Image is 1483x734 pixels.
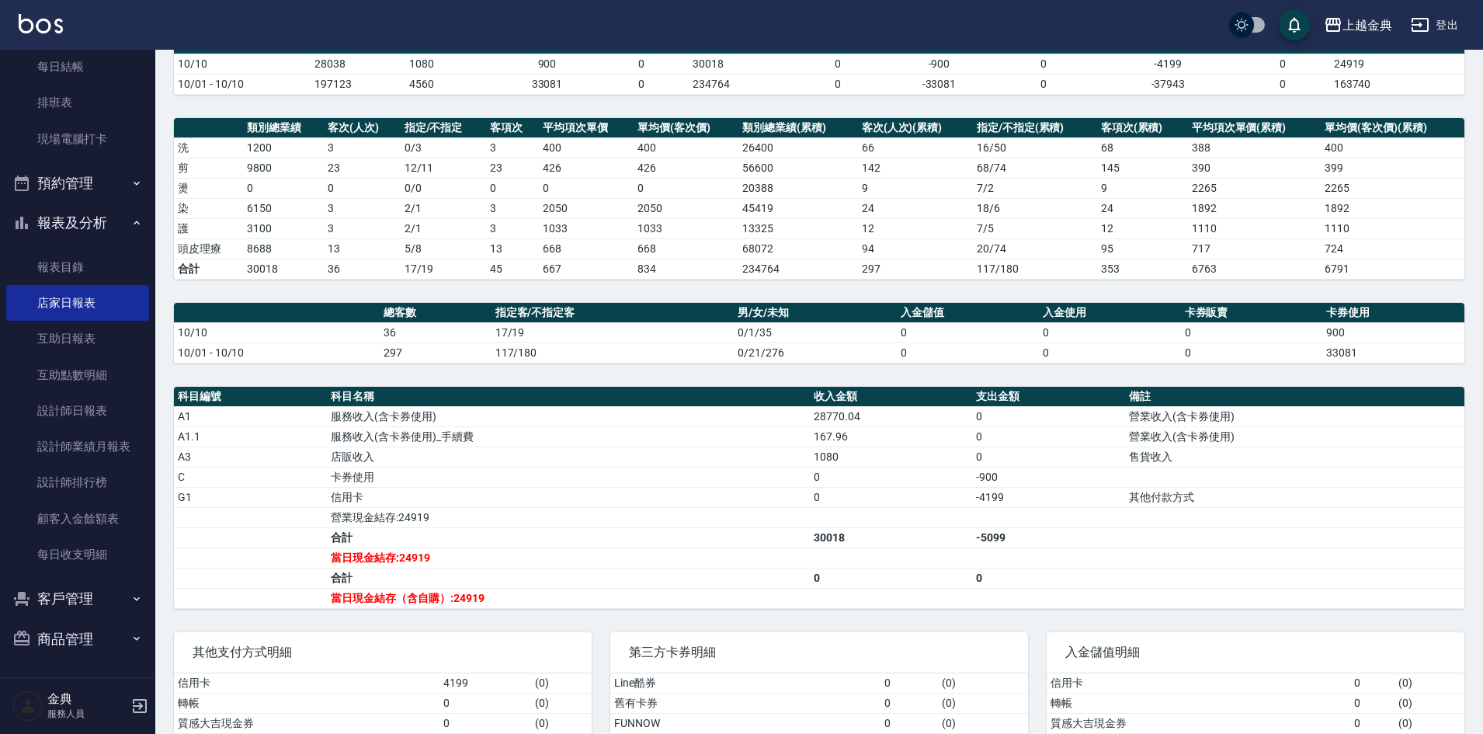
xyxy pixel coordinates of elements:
[1321,198,1464,218] td: 1892
[972,527,1125,548] td: -5099
[1097,178,1188,198] td: 9
[1321,118,1464,138] th: 單均價(客次價)(累積)
[327,447,810,467] td: 店販收入
[973,118,1097,138] th: 指定/不指定(累積)
[1188,259,1322,279] td: 6763
[938,693,1028,713] td: ( 0 )
[6,249,149,285] a: 報表目錄
[972,487,1125,507] td: -4199
[327,406,810,426] td: 服務收入(含卡券使用)
[1318,9,1398,41] button: 上越金典
[972,467,1125,487] td: -900
[491,343,735,363] td: 117/180
[634,238,738,259] td: 668
[401,178,487,198] td: 0 / 0
[539,238,634,259] td: 668
[972,387,1125,407] th: 支出金額
[1181,343,1323,363] td: 0
[1322,303,1464,323] th: 卡券使用
[401,118,487,138] th: 指定/不指定
[174,673,439,694] td: 信用卡
[634,198,738,218] td: 2050
[327,426,810,447] td: 服務收入(含卡券使用)_手續費
[738,198,857,218] td: 45419
[986,54,1100,74] td: 0
[738,137,857,158] td: 26400
[174,343,380,363] td: 10/01 - 10/10
[1350,713,1395,733] td: 0
[634,137,738,158] td: 400
[401,238,487,259] td: 5 / 8
[6,537,149,572] a: 每日收支明細
[243,238,324,259] td: 8688
[1188,137,1322,158] td: 388
[1321,218,1464,238] td: 1110
[1350,693,1395,713] td: 0
[1181,322,1323,343] td: 0
[1321,259,1464,279] td: 6791
[174,74,311,94] td: 10/01 - 10/10
[311,74,405,94] td: 197123
[324,238,401,259] td: 13
[1097,137,1188,158] td: 68
[1394,713,1464,733] td: ( 0 )
[594,74,689,94] td: 0
[1039,343,1181,363] td: 0
[19,14,63,33] img: Logo
[1047,673,1350,694] td: 信用卡
[610,693,880,713] td: 舊有卡券
[486,238,539,259] td: 13
[6,203,149,243] button: 報表及分析
[858,137,973,158] td: 66
[500,74,595,94] td: 33081
[174,18,1464,95] table: a dense table
[1125,447,1464,467] td: 售貨收入
[858,178,973,198] td: 9
[6,121,149,157] a: 現場電腦打卡
[174,303,1464,364] table: a dense table
[973,259,1097,279] td: 117/180
[1047,713,1350,733] td: 質感大吉現金券
[1322,322,1464,343] td: 900
[738,118,857,138] th: 類別總業績(累積)
[897,322,1039,343] td: 0
[324,259,401,279] td: 36
[6,285,149,321] a: 店家日報表
[174,387,1464,609] table: a dense table
[734,343,897,363] td: 0/21/276
[174,467,327,487] td: C
[880,693,939,713] td: 0
[401,218,487,238] td: 2 / 1
[973,178,1097,198] td: 7 / 2
[689,74,783,94] td: 234764
[810,568,972,588] td: 0
[174,218,243,238] td: 護
[174,238,243,259] td: 頭皮理療
[1235,54,1330,74] td: 0
[1405,11,1464,40] button: 登出
[880,673,939,694] td: 0
[174,693,439,713] td: 轉帳
[1235,74,1330,94] td: 0
[12,691,43,722] img: Person
[539,178,634,198] td: 0
[1125,487,1464,507] td: 其他付款方式
[1394,693,1464,713] td: ( 0 )
[972,406,1125,426] td: 0
[327,467,810,487] td: 卡券使用
[810,447,972,467] td: 1080
[439,693,531,713] td: 0
[634,178,738,198] td: 0
[539,198,634,218] td: 2050
[193,645,573,660] span: 其他支付方式明細
[738,178,857,198] td: 20388
[1125,426,1464,447] td: 營業收入(含卡券使用)
[973,158,1097,178] td: 68 / 74
[1321,178,1464,198] td: 2265
[1322,343,1464,363] td: 33081
[486,218,539,238] td: 3
[6,49,149,85] a: 每日結帳
[243,118,324,138] th: 類別總業績
[858,259,973,279] td: 297
[892,74,987,94] td: -33081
